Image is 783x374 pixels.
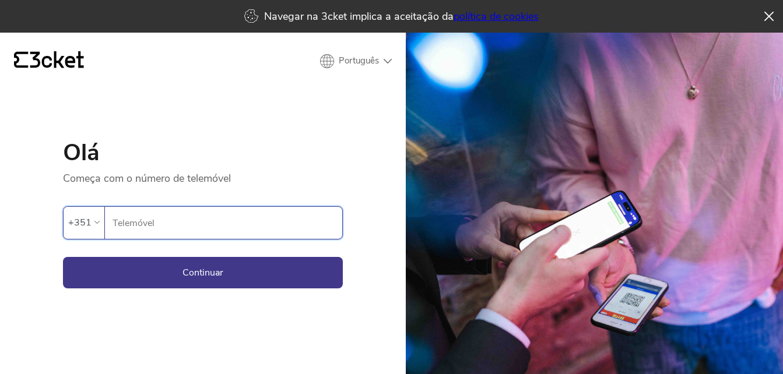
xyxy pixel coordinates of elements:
[63,141,343,164] h1: Olá
[14,51,84,71] a: {' '}
[63,257,343,288] button: Continuar
[63,164,343,185] p: Começa com o número de telemóvel
[105,207,342,239] label: Telemóvel
[112,207,342,239] input: Telemóvel
[264,9,539,23] p: Navegar na 3cket implica a aceitação da
[14,52,28,68] g: {' '}
[68,214,92,231] div: +351
[454,9,539,23] a: política de cookies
